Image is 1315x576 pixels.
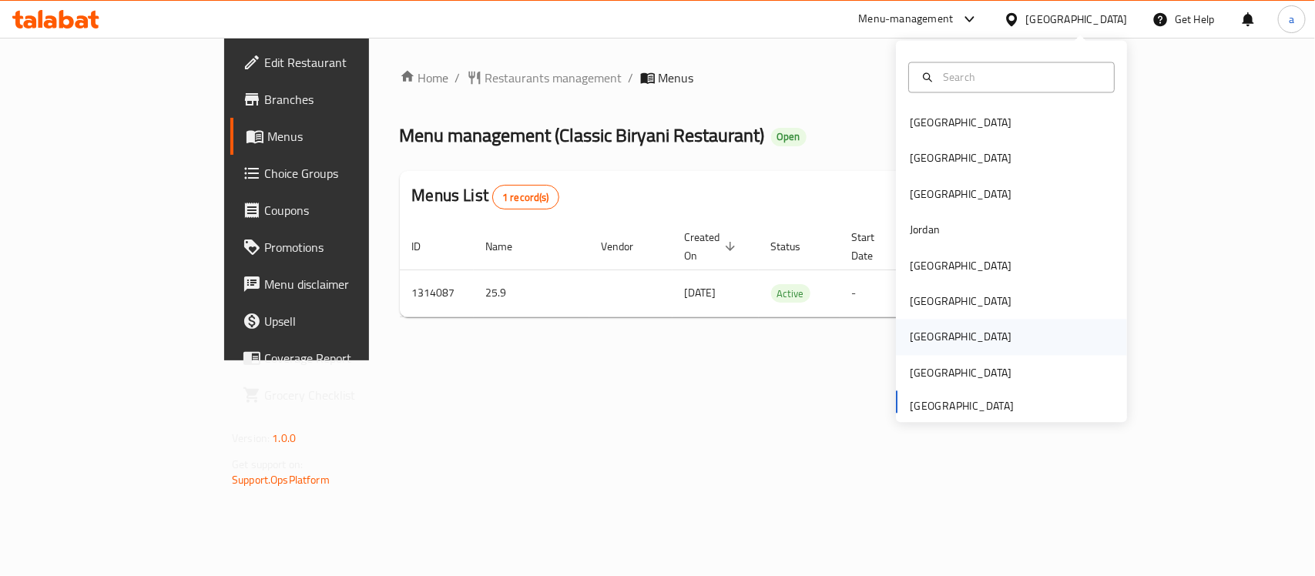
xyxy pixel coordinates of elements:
div: Open [771,128,807,146]
div: Total records count [492,185,559,209]
span: Status [771,237,821,256]
span: Version: [232,428,270,448]
li: / [455,69,461,87]
h2: Menus List [412,184,559,209]
input: Search [937,69,1105,85]
span: Edit Restaurant [264,53,431,72]
span: Get support on: [232,454,303,474]
div: [GEOGRAPHIC_DATA] [910,257,1011,274]
span: Menu disclaimer [264,275,431,293]
a: Edit Restaurant [230,44,444,81]
span: Upsell [264,312,431,330]
a: Support.OpsPlatform [232,470,330,490]
div: [GEOGRAPHIC_DATA] [910,364,1011,381]
div: [GEOGRAPHIC_DATA] [910,150,1011,167]
span: Name [486,237,533,256]
a: Grocery Checklist [230,377,444,414]
div: [GEOGRAPHIC_DATA] [910,186,1011,203]
div: [GEOGRAPHIC_DATA] [910,293,1011,310]
a: Upsell [230,303,444,340]
li: / [629,69,634,87]
a: Menu disclaimer [230,266,444,303]
div: [GEOGRAPHIC_DATA] [1026,11,1128,28]
span: Open [771,130,807,143]
span: Vendor [602,237,654,256]
span: Branches [264,90,431,109]
span: Created On [685,228,740,265]
a: Menus [230,118,444,155]
span: 1.0.0 [272,428,296,448]
span: Promotions [264,238,431,256]
table: enhanced table [400,223,1166,317]
td: 25.9 [474,270,589,316]
nav: breadcrumb [400,69,1060,87]
span: Start Date [852,228,895,265]
div: Jordan [910,222,940,239]
div: [GEOGRAPHIC_DATA] [910,115,1011,132]
span: Menu management ( Classic Biryani Restaurant ) [400,118,765,152]
span: Coverage Report [264,349,431,367]
div: Menu-management [859,10,954,28]
div: [GEOGRAPHIC_DATA] [910,329,1011,346]
a: Branches [230,81,444,118]
span: Coupons [264,201,431,219]
span: [DATE] [685,283,716,303]
span: Grocery Checklist [264,386,431,404]
a: Restaurants management [467,69,622,87]
span: Menus [267,127,431,146]
span: 1 record(s) [493,190,559,205]
div: Active [771,284,810,303]
a: Choice Groups [230,155,444,192]
span: a [1289,11,1294,28]
span: Restaurants management [485,69,622,87]
a: Coverage Report [230,340,444,377]
a: Coupons [230,192,444,229]
span: Choice Groups [264,164,431,183]
span: ID [412,237,441,256]
span: Active [771,285,810,303]
td: - [840,270,914,316]
a: Promotions [230,229,444,266]
span: Menus [659,69,694,87]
